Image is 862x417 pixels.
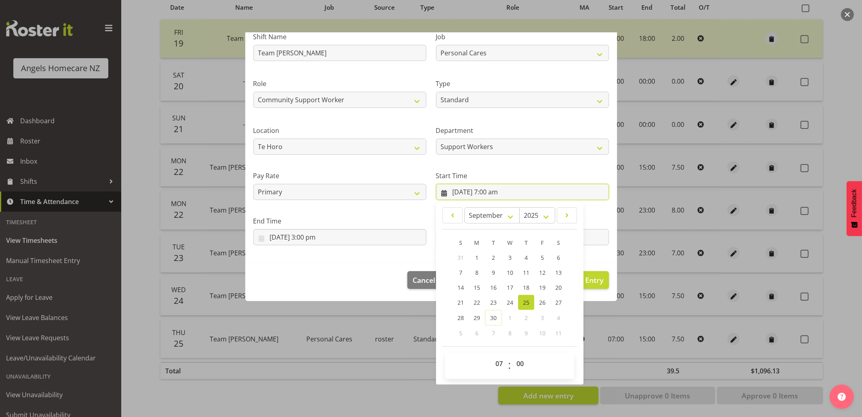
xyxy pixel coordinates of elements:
[436,171,609,181] label: Start Time
[523,299,529,306] span: 25
[475,329,478,337] span: 6
[525,239,528,246] span: T
[485,295,502,310] a: 23
[555,269,562,276] span: 13
[525,314,528,322] span: 2
[474,299,480,306] span: 22
[469,280,485,295] a: 15
[507,299,513,306] span: 24
[436,126,609,135] label: Department
[508,356,511,376] span: :
[523,269,529,276] span: 11
[539,269,546,276] span: 12
[539,299,546,306] span: 26
[492,269,495,276] span: 9
[502,280,518,295] a: 17
[502,250,518,265] a: 3
[508,314,512,322] span: 1
[525,329,528,337] span: 9
[253,171,426,181] label: Pay Rate
[457,254,464,261] span: 31
[502,295,518,310] a: 24
[550,295,567,310] a: 27
[469,295,485,310] a: 22
[453,295,469,310] a: 21
[534,295,550,310] a: 26
[534,280,550,295] a: 19
[490,299,497,306] span: 23
[518,280,534,295] a: 18
[436,184,609,200] input: Click to select...
[557,314,560,322] span: 4
[253,79,426,88] label: Role
[407,271,440,289] button: Cancel
[539,329,546,337] span: 10
[253,126,426,135] label: Location
[508,329,512,337] span: 8
[838,393,846,401] img: help-xxl-2.png
[851,189,858,217] span: Feedback
[453,265,469,280] a: 7
[485,280,502,295] a: 16
[539,284,546,291] span: 19
[475,269,478,276] span: 8
[457,299,464,306] span: 21
[453,280,469,295] a: 14
[507,284,513,291] span: 17
[485,265,502,280] a: 9
[457,284,464,291] span: 14
[492,254,495,261] span: 2
[847,181,862,236] button: Feedback - Show survey
[474,284,480,291] span: 15
[502,265,518,280] a: 10
[459,329,462,337] span: 5
[459,269,462,276] span: 7
[518,265,534,280] a: 11
[469,250,485,265] a: 1
[457,314,464,322] span: 28
[475,254,478,261] span: 1
[253,45,426,61] input: Shift Name
[541,314,544,322] span: 3
[534,250,550,265] a: 5
[557,239,560,246] span: S
[541,239,544,246] span: F
[555,284,562,291] span: 20
[485,310,502,326] a: 30
[534,265,550,280] a: 12
[550,250,567,265] a: 6
[555,329,562,337] span: 11
[525,254,528,261] span: 4
[492,329,495,337] span: 7
[557,254,560,261] span: 6
[508,254,512,261] span: 3
[436,79,609,88] label: Type
[541,254,544,261] span: 5
[523,284,529,291] span: 18
[490,314,497,322] span: 30
[550,280,567,295] a: 20
[253,216,426,226] label: End Time
[492,239,495,246] span: T
[474,314,480,322] span: 29
[550,265,567,280] a: 13
[474,239,480,246] span: M
[413,275,435,285] span: Cancel
[253,229,426,245] input: Click to select...
[518,250,534,265] a: 4
[508,239,513,246] span: W
[469,310,485,326] a: 29
[459,239,462,246] span: S
[469,265,485,280] a: 8
[485,250,502,265] a: 2
[518,295,534,310] a: 25
[436,32,609,42] label: Job
[453,310,469,326] a: 28
[507,269,513,276] span: 10
[555,299,562,306] span: 27
[490,284,497,291] span: 16
[253,32,426,42] label: Shift Name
